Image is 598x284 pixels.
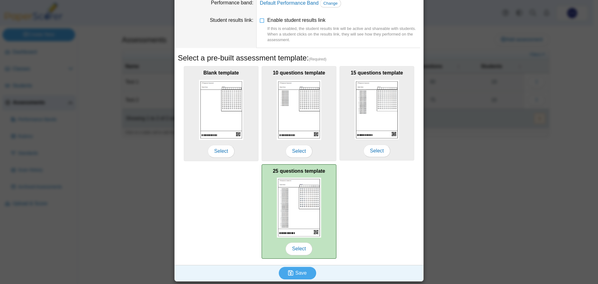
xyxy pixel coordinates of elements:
[199,80,243,140] img: scan_sheet_blank.png
[267,26,420,43] div: If this is enabled, the student results link will be active and shareable with students. When a s...
[279,267,316,279] button: Save
[295,270,306,276] span: Save
[260,0,319,6] a: Default Performance Band
[210,17,254,23] label: Student results link
[178,53,420,63] h5: Select a pre-built assessment template:
[351,70,403,75] b: 15 questions template
[277,178,321,238] img: scan_sheet_25_questions.png
[208,145,235,157] span: Select
[355,80,399,140] img: scan_sheet_15_questions.png
[363,145,390,157] span: Select
[286,243,312,255] span: Select
[286,145,312,157] span: Select
[273,168,325,174] b: 25 questions template
[273,70,325,75] b: 10 questions template
[323,1,338,6] span: Change
[309,57,326,62] span: (Required)
[277,80,321,140] img: scan_sheet_10_questions.png
[203,70,239,75] b: Blank template
[267,17,420,43] span: Enable student results link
